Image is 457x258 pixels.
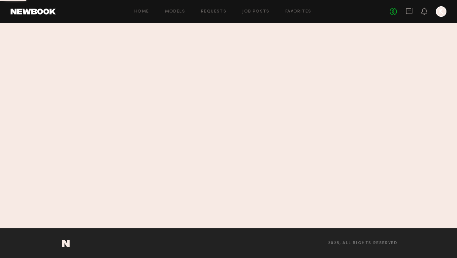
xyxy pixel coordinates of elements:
a: Models [165,10,185,14]
a: Job Posts [242,10,270,14]
a: Home [134,10,149,14]
a: K [436,6,446,17]
span: 2025, all rights reserved [328,241,398,245]
a: Favorites [285,10,311,14]
a: Requests [201,10,226,14]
